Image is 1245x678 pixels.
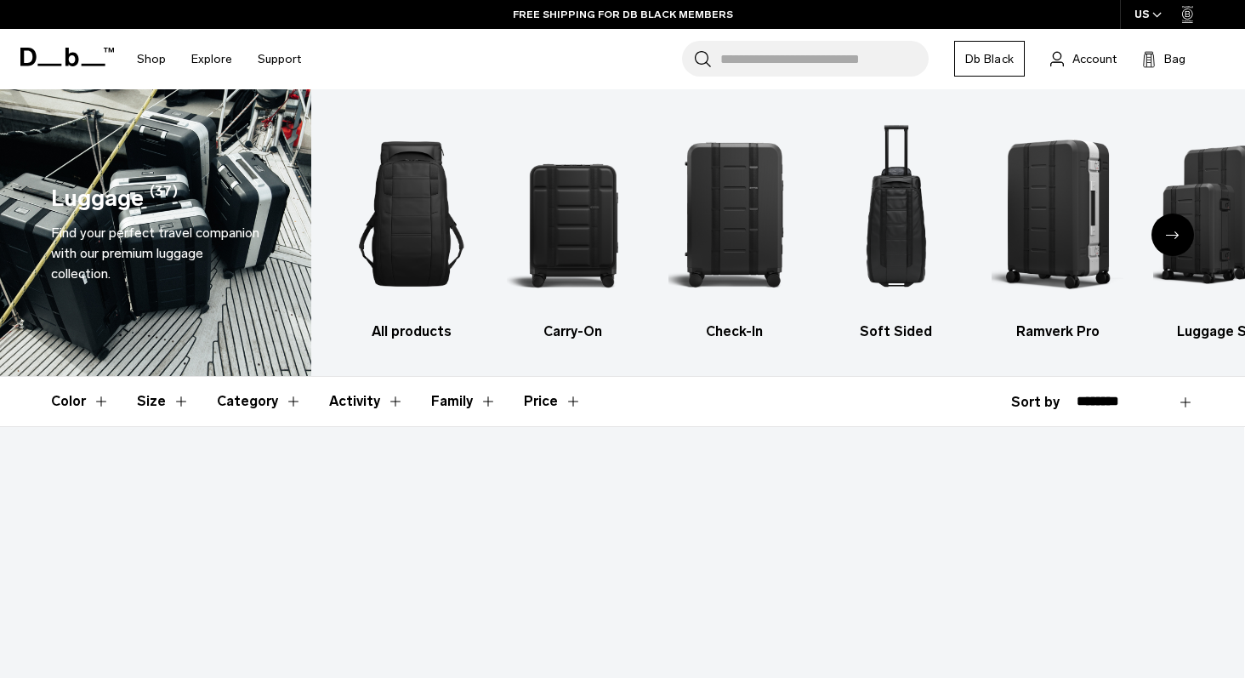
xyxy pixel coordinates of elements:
button: Toggle Filter [137,377,190,426]
span: (37) [150,181,178,216]
div: Next slide [1151,214,1194,256]
button: Toggle Filter [329,377,404,426]
img: Db [830,115,962,313]
a: Account [1050,48,1117,69]
button: Toggle Filter [51,377,110,426]
a: Db Ramverk Pro [992,115,1123,342]
h3: Check-In [668,322,800,342]
a: Support [258,29,301,89]
h3: Carry-On [507,322,639,342]
img: Db [345,115,477,313]
a: Db Carry-On [507,115,639,342]
a: Db Soft Sided [830,115,962,342]
button: Toggle Price [524,377,582,426]
button: Toggle Filter [431,377,497,426]
img: Db [992,115,1123,313]
img: Db [668,115,800,313]
a: Db Check-In [668,115,800,342]
span: Account [1072,50,1117,68]
h3: All products [345,322,477,342]
a: FREE SHIPPING FOR DB BLACK MEMBERS [513,7,733,22]
a: Db Black [954,41,1025,77]
li: 5 / 6 [992,115,1123,342]
h3: Soft Sided [830,322,962,342]
span: Bag [1164,50,1185,68]
span: Find your perfect travel companion with our premium luggage collection. [51,225,259,282]
li: 1 / 6 [345,115,477,342]
li: 4 / 6 [830,115,962,342]
a: Explore [191,29,232,89]
h3: Ramverk Pro [992,322,1123,342]
a: Shop [137,29,166,89]
button: Bag [1142,48,1185,69]
h1: Luggage [51,181,144,216]
button: Toggle Filter [217,377,302,426]
a: Db All products [345,115,477,342]
li: 2 / 6 [507,115,639,342]
img: Db [507,115,639,313]
li: 3 / 6 [668,115,800,342]
nav: Main Navigation [124,29,314,89]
